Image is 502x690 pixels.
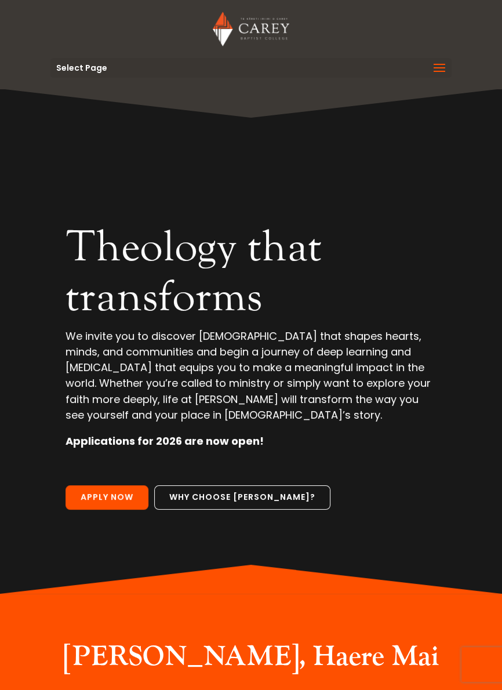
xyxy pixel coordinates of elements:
a: Apply Now [66,485,148,510]
span: Select Page [56,64,107,72]
a: Why choose [PERSON_NAME]? [154,485,330,510]
h2: Theology that transforms [66,222,436,328]
p: We invite you to discover [DEMOGRAPHIC_DATA] that shapes hearts, minds, and communities and begin... [66,328,436,433]
img: Carey Baptist College [213,12,289,46]
h2: [PERSON_NAME], Haere Mai [50,640,452,680]
strong: Applications for 2026 are now open! [66,434,264,448]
